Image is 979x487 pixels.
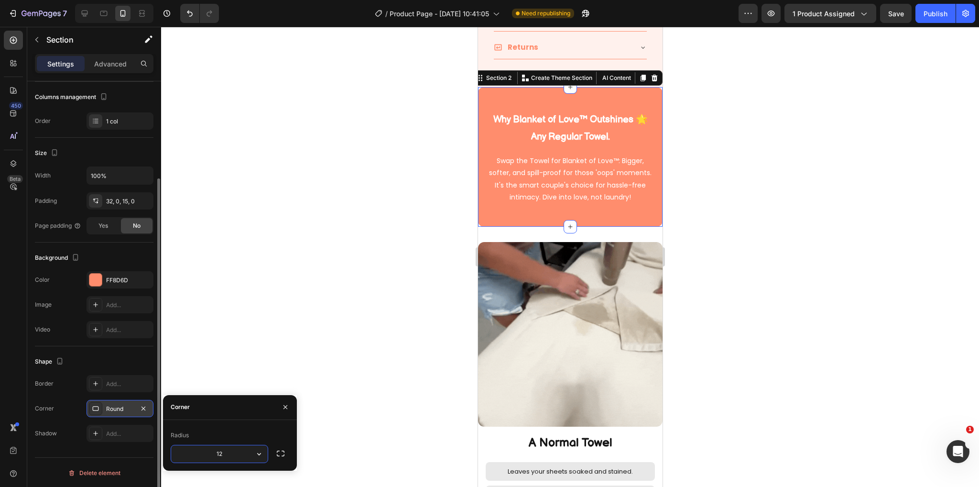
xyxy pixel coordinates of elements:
input: Auto [171,445,268,463]
div: Border [35,379,54,388]
div: Page padding [35,221,81,230]
div: Background [35,252,81,265]
div: Publish [924,9,947,19]
div: Radius [171,431,189,440]
span: Need republishing [522,9,570,18]
div: Add... [106,301,151,310]
div: Padding [35,197,57,205]
input: Auto [87,167,153,184]
div: 32, 0, 15, 0 [106,197,151,206]
div: Width [35,171,51,180]
button: Delete element [35,465,153,481]
iframe: Design area [478,27,663,487]
button: 7 [4,4,71,23]
p: 7 [63,8,67,19]
div: Columns management [35,91,109,104]
div: 450 [9,102,23,110]
button: Save [880,4,912,23]
span: Save [888,10,904,18]
div: FF8D6D [106,276,151,285]
iframe: Intercom live chat [946,440,969,463]
div: Corner [171,403,190,411]
button: Publish [915,4,956,23]
div: Corner [35,404,54,413]
div: 1 col [106,117,151,126]
div: Shape [35,355,65,368]
div: Order [35,117,51,125]
div: Beta [7,175,23,183]
span: / [385,9,388,19]
div: Add... [106,326,151,334]
div: Undo/Redo [180,4,219,23]
div: Shadow [35,429,57,438]
span: Product Page - [DATE] 10:41:05 [390,9,489,19]
div: Size [35,147,60,160]
span: Yes [98,221,108,230]
p: Settings [47,59,74,69]
span: 1 [966,426,974,433]
p: Section [46,34,125,45]
div: Video [35,325,50,334]
span: No [133,221,141,230]
div: Add... [106,380,151,388]
span: 1 product assigned [793,9,855,19]
div: Add... [106,430,151,438]
div: Round [106,405,134,413]
div: Delete element [68,467,120,479]
p: Advanced [94,59,127,69]
div: Color [35,276,50,284]
div: Image [35,300,52,309]
button: 1 product assigned [784,4,876,23]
